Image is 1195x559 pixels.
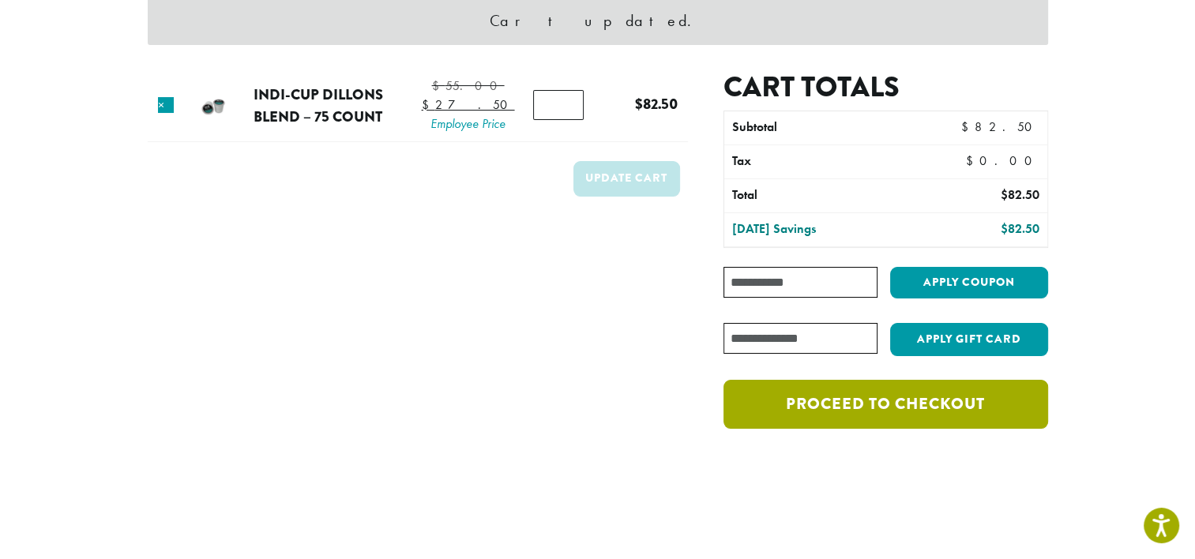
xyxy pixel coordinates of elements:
[966,152,1039,169] bdi: 0.00
[254,84,383,127] a: Indi-Cup Dillons Blend – 75 count
[960,118,1039,135] bdi: 82.50
[635,93,643,114] span: $
[573,161,680,197] button: Update cart
[158,97,174,113] a: Remove this item
[432,77,445,94] span: $
[724,213,918,246] th: [DATE] Savings
[1000,186,1039,203] bdi: 82.50
[422,114,515,133] span: Employee Price
[723,380,1047,429] a: Proceed to checkout
[724,145,953,178] th: Tax
[723,70,1047,104] h2: Cart totals
[890,267,1048,299] button: Apply coupon
[432,77,505,94] bdi: 55.00
[422,96,435,113] span: $
[422,96,515,113] bdi: 27.50
[1000,220,1007,237] span: $
[960,118,974,135] span: $
[724,111,918,144] th: Subtotal
[533,90,584,120] input: Product quantity
[188,80,239,131] img: Indi-Cup Dillons Blend - 75 count
[635,93,678,114] bdi: 82.50
[890,323,1048,356] button: Apply Gift Card
[1000,186,1007,203] span: $
[1000,220,1039,237] bdi: 82.50
[724,179,918,212] th: Total
[966,152,979,169] span: $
